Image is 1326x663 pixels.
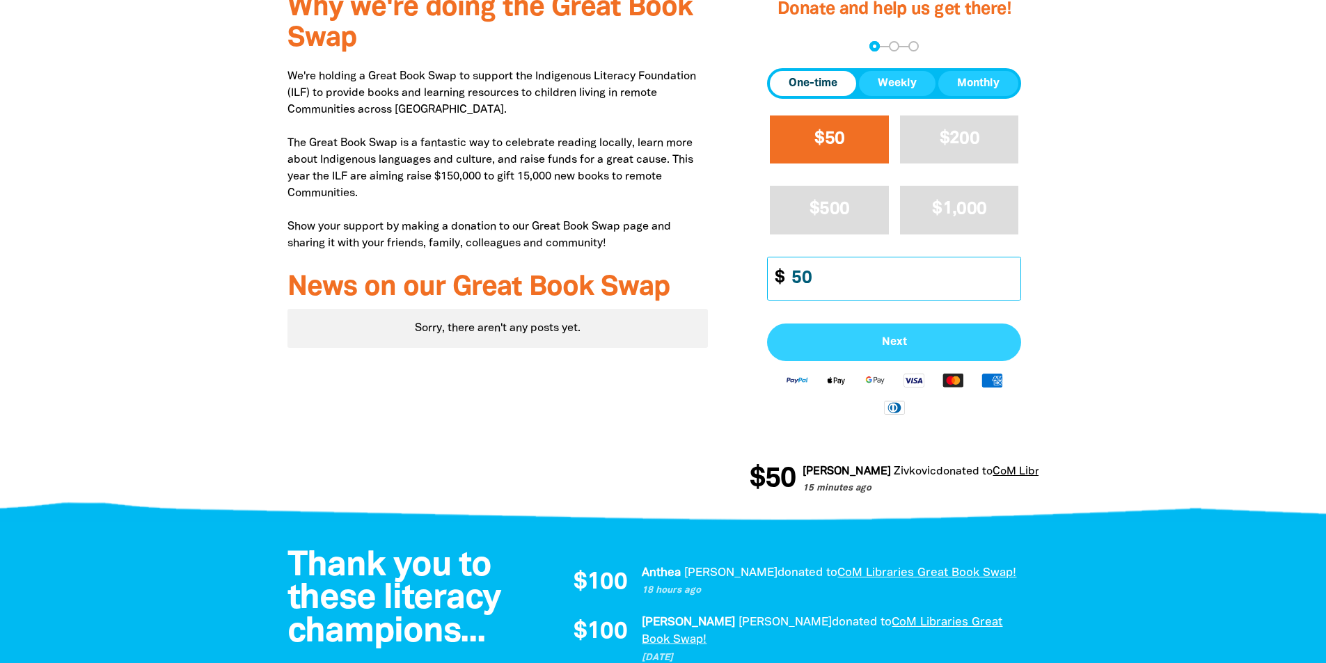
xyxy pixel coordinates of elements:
[750,457,1039,502] div: Donation stream
[778,568,837,578] span: donated to
[802,482,1158,496] p: 15 minutes ago
[810,201,849,217] span: $500
[778,1,1011,17] span: Donate and help us get there!
[782,337,1006,348] span: Next
[816,372,855,388] img: Apple Pay logo
[642,617,735,628] em: [PERSON_NAME]
[789,75,837,92] span: One-time
[768,257,784,300] span: $
[855,372,894,388] img: Google Pay logo
[938,71,1018,96] button: Monthly
[878,75,917,92] span: Weekly
[802,467,890,477] em: [PERSON_NAME]
[814,131,844,147] span: $50
[574,571,627,595] span: $100
[940,131,979,147] span: $200
[642,584,1025,598] p: 18 hours ago
[936,467,992,477] span: donated to
[869,41,880,51] button: Navigate to step 1 of 3 to enter your donation amount
[893,467,936,477] em: Zivkovic
[889,41,899,51] button: Navigate to step 2 of 3 to enter your details
[900,115,1019,163] button: $200
[642,568,681,578] em: Anthea
[749,465,795,493] span: $50
[782,257,1020,300] input: Enter custom amount
[837,568,1016,578] a: CoM Libraries Great Book Swap!
[832,617,892,628] span: donated to
[932,201,986,217] span: $1,000
[992,467,1158,477] a: CoM Libraries Great Book Swap!
[894,372,933,388] img: Visa logo
[900,186,1019,234] button: $1,000
[684,568,778,578] em: [PERSON_NAME]
[287,550,501,648] span: Thank you to these literacy champions...
[957,75,1000,92] span: Monthly
[972,372,1011,388] img: American Express logo
[767,68,1021,99] div: Donation frequency
[875,399,914,415] img: Diners Club logo
[767,361,1021,426] div: Available payment methods
[908,41,919,51] button: Navigate to step 3 of 3 to enter your payment details
[778,372,816,388] img: Paypal logo
[767,323,1021,361] button: Pay with Credit Card
[739,617,832,628] em: [PERSON_NAME]
[770,71,856,96] button: One-time
[770,186,889,234] button: $500
[574,621,627,644] span: $100
[770,115,889,163] button: $50
[287,273,709,303] h3: News on our Great Book Swap
[287,68,709,252] p: We're holding a Great Book Swap to support the Indigenous Literacy Foundation (ILF) to provide bo...
[287,309,709,348] div: Paginated content
[933,372,972,388] img: Mastercard logo
[287,309,709,348] div: Sorry, there aren't any posts yet.
[859,71,936,96] button: Weekly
